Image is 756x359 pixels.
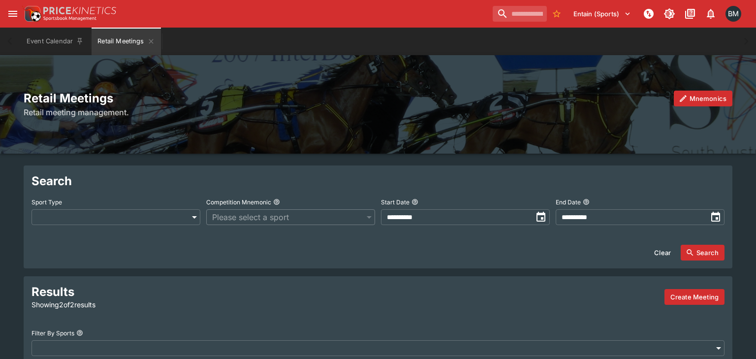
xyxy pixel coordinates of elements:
[681,5,699,23] button: Documentation
[22,4,41,24] img: PriceKinetics Logo
[661,5,678,23] button: Toggle light/dark mode
[725,6,741,22] div: Byron Monk
[674,91,732,106] button: Mnemonics
[76,329,83,336] button: Filter By Sports
[273,198,280,205] button: Competition Mnemonic
[723,3,744,25] button: Byron Monk
[31,299,252,310] p: Showing 2 of 2 results
[381,198,409,206] p: Start Date
[31,198,62,206] p: Sport Type
[206,198,271,206] p: Competition Mnemonic
[24,91,732,106] h2: Retail Meetings
[556,198,581,206] p: End Date
[549,6,565,22] button: No Bookmarks
[31,284,252,299] h2: Results
[24,106,732,118] h6: Retail meeting management.
[681,245,724,261] button: Search
[212,211,359,223] span: Please select a sport
[648,245,677,261] button: Clear
[31,173,724,189] h2: Search
[664,289,724,305] button: Create a new meeting by adding events
[4,5,22,23] button: open drawer
[31,329,74,337] p: Filter By Sports
[43,16,96,21] img: Sportsbook Management
[583,198,590,205] button: End Date
[707,208,724,226] button: toggle date time picker
[43,7,116,14] img: PriceKinetics
[640,5,658,23] button: NOT Connected to PK
[92,28,160,55] button: Retail Meetings
[411,198,418,205] button: Start Date
[532,208,550,226] button: toggle date time picker
[493,6,547,22] input: search
[567,6,637,22] button: Select Tenant
[702,5,720,23] button: Notifications
[21,28,90,55] button: Event Calendar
